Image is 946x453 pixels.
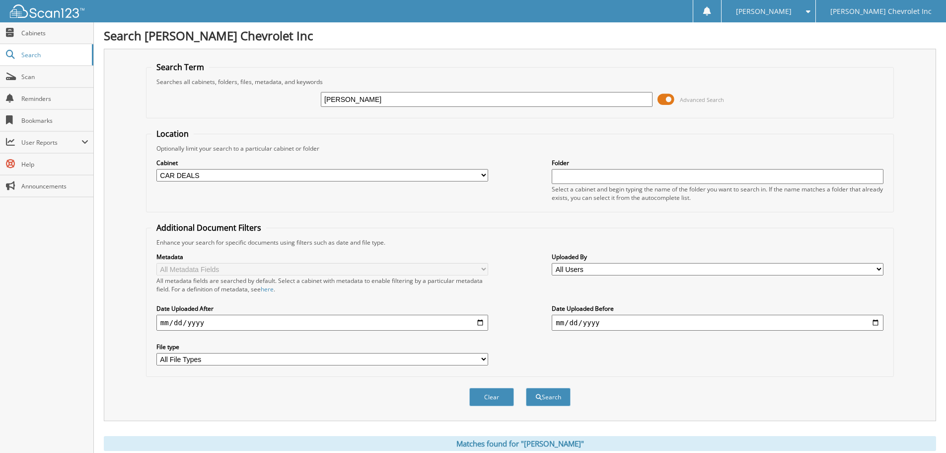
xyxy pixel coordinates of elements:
button: Clear [469,388,514,406]
div: Optionally limit your search to a particular cabinet or folder [151,144,888,153]
img: scan123-logo-white.svg [10,4,84,18]
span: Help [21,160,88,169]
input: end [552,315,883,331]
legend: Search Term [151,62,209,73]
div: Matches found for "[PERSON_NAME]" [104,436,936,451]
span: Search [21,51,87,59]
span: Bookmarks [21,116,88,125]
h1: Search [PERSON_NAME] Chevrolet Inc [104,27,936,44]
div: Enhance your search for specific documents using filters such as date and file type. [151,238,888,247]
button: Search [526,388,571,406]
legend: Location [151,128,194,139]
span: User Reports [21,138,81,147]
div: Searches all cabinets, folders, files, metadata, and keywords [151,78,888,86]
label: Date Uploaded After [156,304,488,313]
legend: Additional Document Filters [151,222,266,233]
div: Select a cabinet and begin typing the name of the folder you want to search in. If the name match... [552,185,883,202]
iframe: Chat Widget [896,405,946,453]
span: [PERSON_NAME] [736,8,792,14]
input: start [156,315,488,331]
span: Advanced Search [680,96,724,103]
span: Reminders [21,94,88,103]
span: Scan [21,73,88,81]
span: Cabinets [21,29,88,37]
div: All metadata fields are searched by default. Select a cabinet with metadata to enable filtering b... [156,276,488,293]
span: [PERSON_NAME] Chevrolet Inc [830,8,932,14]
label: File type [156,343,488,351]
a: here [261,285,274,293]
span: Announcements [21,182,88,190]
label: Folder [552,159,883,167]
label: Cabinet [156,159,488,167]
label: Metadata [156,253,488,261]
label: Uploaded By [552,253,883,261]
label: Date Uploaded Before [552,304,883,313]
